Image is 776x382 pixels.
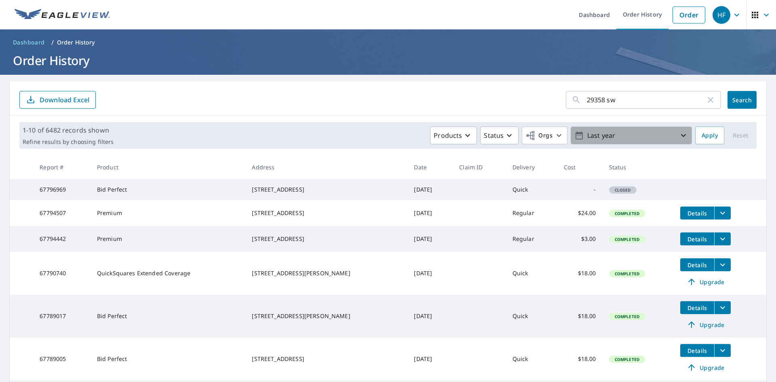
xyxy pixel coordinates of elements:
span: Search [734,96,750,104]
td: Regular [506,200,557,226]
td: Bid Perfect [91,295,246,338]
td: Bid Perfect [91,338,246,380]
td: QuickSquares Extended Coverage [91,252,246,295]
span: Dashboard [13,38,45,46]
p: Refine results by choosing filters [23,138,114,146]
div: [STREET_ADDRESS] [252,186,401,194]
td: Quick [506,252,557,295]
button: detailsBtn-67790740 [680,258,714,271]
a: Upgrade [680,318,731,331]
span: Orgs [525,131,552,141]
span: Details [685,235,709,243]
td: Bid Perfect [91,179,246,200]
div: [STREET_ADDRESS][PERSON_NAME] [252,312,401,320]
td: Regular [506,226,557,252]
span: Upgrade [685,363,726,372]
td: - [557,179,603,200]
a: Order [673,6,705,23]
th: Status [603,155,674,179]
button: detailsBtn-67794442 [680,232,714,245]
td: Premium [91,200,246,226]
td: [DATE] [407,295,453,338]
td: $3.00 [557,226,603,252]
td: $18.00 [557,295,603,338]
p: 1-10 of 6482 records shown [23,125,114,135]
button: filesDropdownBtn-67794442 [714,232,731,245]
p: Status [484,131,504,140]
div: [STREET_ADDRESS] [252,209,401,217]
td: [DATE] [407,338,453,380]
th: Address [245,155,407,179]
a: Dashboard [10,36,48,49]
a: Upgrade [680,275,731,288]
p: Products [434,131,462,140]
span: Apply [702,131,718,141]
td: 67790740 [33,252,91,295]
span: Completed [610,357,644,362]
td: Quick [506,295,557,338]
th: Product [91,155,246,179]
span: Completed [610,271,644,276]
th: Date [407,155,453,179]
td: Quick [506,179,557,200]
td: 67794507 [33,200,91,226]
button: Last year [571,127,692,144]
td: $18.00 [557,338,603,380]
button: detailsBtn-67789005 [680,344,714,357]
td: 67796969 [33,179,91,200]
span: Completed [610,314,644,319]
span: Completed [610,211,644,216]
td: 67789005 [33,338,91,380]
td: [DATE] [407,226,453,252]
span: Closed [610,187,636,193]
span: Details [685,209,709,217]
span: Details [685,304,709,312]
input: Address, Report #, Claim ID, etc. [587,89,706,111]
button: Apply [695,127,724,144]
th: Report # [33,155,91,179]
span: Upgrade [685,277,726,287]
button: Search [727,91,757,109]
div: [STREET_ADDRESS] [252,355,401,363]
button: Orgs [522,127,567,144]
button: Status [480,127,519,144]
td: [DATE] [407,252,453,295]
button: filesDropdownBtn-67789017 [714,301,731,314]
th: Claim ID [453,155,506,179]
td: 67794442 [33,226,91,252]
button: Download Excel [19,91,96,109]
button: filesDropdownBtn-67790740 [714,258,731,271]
td: [DATE] [407,200,453,226]
span: Details [685,261,709,269]
th: Delivery [506,155,557,179]
button: detailsBtn-67789017 [680,301,714,314]
button: Products [430,127,477,144]
p: Last year [584,129,679,143]
h1: Order History [10,52,766,69]
th: Cost [557,155,603,179]
td: [DATE] [407,179,453,200]
div: [STREET_ADDRESS] [252,235,401,243]
button: detailsBtn-67794507 [680,207,714,219]
li: / [51,38,54,47]
span: Completed [610,236,644,242]
div: [STREET_ADDRESS][PERSON_NAME] [252,269,401,277]
button: filesDropdownBtn-67789005 [714,344,731,357]
td: $18.00 [557,252,603,295]
p: Download Excel [40,95,89,104]
a: Upgrade [680,361,731,374]
img: EV Logo [15,9,110,21]
span: Upgrade [685,320,726,329]
td: Quick [506,338,557,380]
div: HF [713,6,730,24]
td: 67789017 [33,295,91,338]
span: Details [685,347,709,355]
td: $24.00 [557,200,603,226]
nav: breadcrumb [10,36,766,49]
td: Premium [91,226,246,252]
button: filesDropdownBtn-67794507 [714,207,731,219]
p: Order History [57,38,95,46]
